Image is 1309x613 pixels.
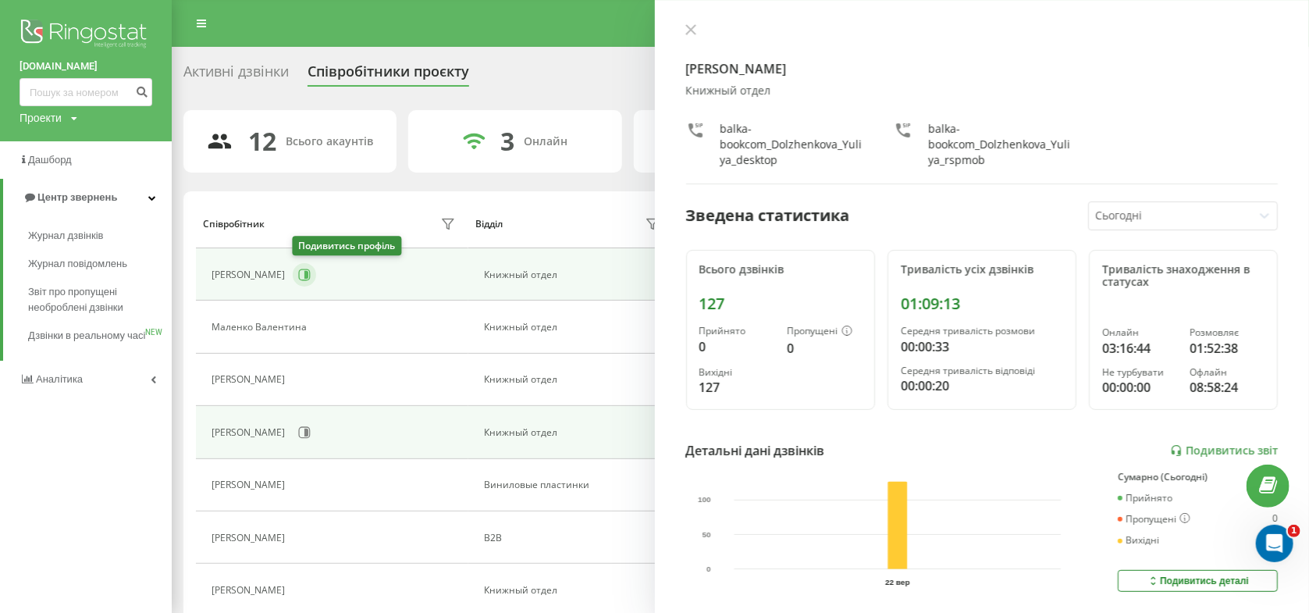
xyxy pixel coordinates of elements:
div: Всього акаунтів [286,135,373,148]
div: Зведена статистика [686,204,850,227]
div: Вихідні [699,367,774,378]
div: Вихідні [1118,535,1159,546]
span: Журнал дзвінків [28,228,103,244]
div: [PERSON_NAME] [212,585,289,596]
div: Сумарно (Сьогодні) [1118,472,1278,483]
div: [PERSON_NAME] [212,374,289,385]
a: Журнал дзвінків [28,222,172,250]
div: Не турбувати [1102,367,1177,378]
text: 100 [698,496,711,504]
div: [PERSON_NAME] [212,427,289,438]
div: 03:16:44 [1102,339,1177,358]
span: Центр звернень [37,191,117,203]
div: 08:58:24 [1190,378,1265,397]
div: Пропущені [1118,513,1190,526]
div: B2B [484,533,664,544]
input: Пошук за номером [20,78,152,106]
a: [DOMAIN_NAME] [20,59,152,74]
div: Середня тривалість відповіді [901,365,1063,376]
div: Виниловые пластинки [484,479,664,490]
div: 3 [501,127,515,156]
a: Журнал повідомлень [28,250,172,278]
div: 00:00:20 [901,376,1063,395]
a: Центр звернень [3,179,172,216]
div: Онлайн [525,135,568,148]
div: Подивитись деталі [1147,575,1249,587]
span: 1 [1288,525,1300,537]
div: 0 [699,337,774,356]
span: Аналiтика [36,373,83,385]
div: Онлайн [1102,327,1177,338]
div: 00:00:33 [901,337,1063,356]
div: 01:09:13 [901,294,1063,313]
div: balka-bookcom_Dolzhenkova_Yuliya_rspmob [928,121,1070,168]
div: Книжный отдел [686,84,1279,98]
div: 127 [699,294,862,313]
a: Звіт про пропущені необроблені дзвінки [28,278,172,322]
div: Тривалість знаходження в статусах [1102,263,1265,290]
a: Подивитись звіт [1170,444,1278,458]
button: Подивитись деталі [1118,570,1278,592]
span: Дашборд [28,154,72,166]
div: 00:00:00 [1102,378,1177,397]
div: [PERSON_NAME] [212,269,289,280]
div: Пропущені [787,326,862,338]
div: Книжный отдел [484,427,664,438]
div: 0 [787,339,862,358]
span: Звіт про пропущені необроблені дзвінки [28,284,164,315]
div: [PERSON_NAME] [212,479,289,490]
div: 0 [1272,513,1278,526]
div: Співробітники проєкту [308,63,469,87]
div: Офлайн [1190,367,1265,378]
text: 50 [702,530,711,539]
div: 12 [248,127,276,156]
text: 22 вер [885,578,910,586]
div: Відділ [475,219,503,230]
div: [PERSON_NAME] [212,533,289,544]
text: 0 [706,565,711,573]
div: Активні дзвінки [183,63,289,87]
div: balka-bookcom_Dolzhenkova_Yuliya_desktop [720,121,863,168]
div: Книжный отдел [484,374,664,385]
div: Тривалість усіх дзвінків [901,263,1063,276]
img: Ringostat logo [20,16,152,55]
div: Розмовляє [1190,327,1265,338]
div: Книжный отдел [484,269,664,280]
a: Дзвінки в реальному часіNEW [28,322,172,350]
div: Всього дзвінків [699,263,862,276]
div: Книжный отдел [484,585,664,596]
div: Проекти [20,110,62,126]
span: Журнал повідомлень [28,256,127,272]
div: 01:52:38 [1190,339,1265,358]
iframe: Intercom live chat [1256,525,1293,562]
div: Маленко Валентина [212,322,311,333]
div: Прийнято [699,326,774,337]
div: Середня тривалість розмови [901,326,1063,337]
h4: [PERSON_NAME] [686,59,1279,78]
div: 127 [699,378,774,397]
div: Співробітник [203,219,265,230]
div: Подивитись профіль [293,237,402,256]
div: Книжный отдел [484,322,664,333]
span: Дзвінки в реальному часі [28,328,145,344]
div: Прийнято [1118,493,1172,504]
div: Детальні дані дзвінків [686,441,825,460]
